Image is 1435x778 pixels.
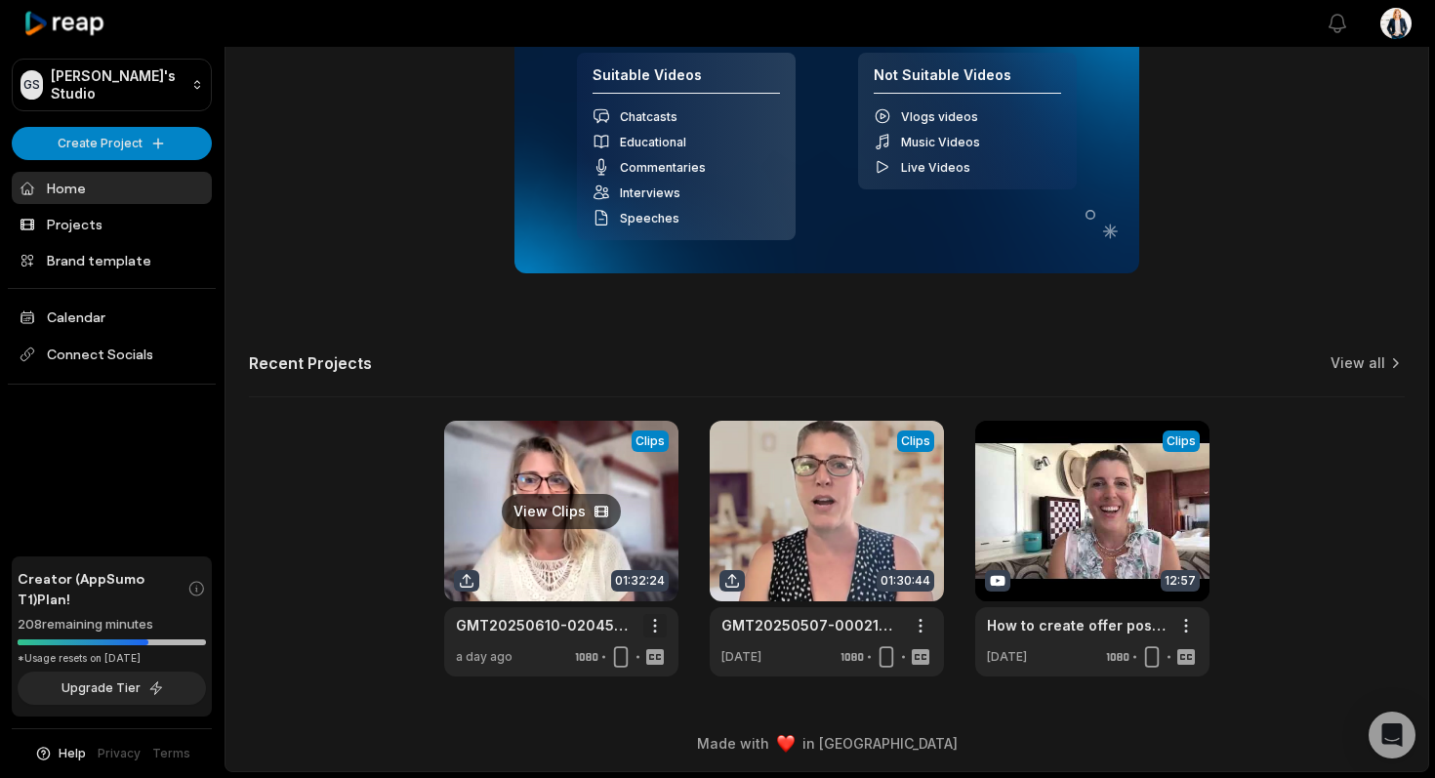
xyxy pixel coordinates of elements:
span: Vlogs videos [901,109,978,124]
h4: Suitable Videos [593,66,780,95]
div: Made with in [GEOGRAPHIC_DATA] [243,733,1411,754]
a: Calendar [12,301,212,333]
img: heart emoji [777,735,795,753]
span: Connect Socials [12,337,212,372]
div: Open Intercom Messenger [1369,712,1415,758]
button: Help [34,745,86,762]
a: Brand template [12,244,212,276]
span: Commentaries [620,160,706,175]
p: [PERSON_NAME]'s Studio [51,67,184,102]
a: View all [1331,353,1385,373]
span: Live Videos [901,160,970,175]
span: Creator (AppSumo T1) Plan! [18,568,187,609]
span: Music Videos [901,135,980,149]
button: Upgrade Tier [18,672,206,705]
span: Interviews [620,185,680,200]
a: Home [12,172,212,204]
button: Create Project [12,127,212,160]
span: Help [59,745,86,762]
h4: Not Suitable Videos [874,66,1061,95]
a: Privacy [98,745,141,762]
h2: Recent Projects [249,353,372,373]
a: GMT20250610-020459_Recording_avo_640x360 [456,615,635,635]
span: Educational [620,135,686,149]
span: Chatcasts [620,109,677,124]
a: How to create offer posts that scream “SHUT UP AND TAKE MY MONEY!” [987,615,1167,635]
div: GS [20,70,43,100]
a: Terms [152,745,190,762]
a: Projects [12,208,212,240]
div: *Usage resets on [DATE] [18,651,206,666]
a: GMT20250507-000218_Recording_avo_640x360 [721,615,901,635]
div: 208 remaining minutes [18,615,206,635]
span: Speeches [620,211,679,225]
